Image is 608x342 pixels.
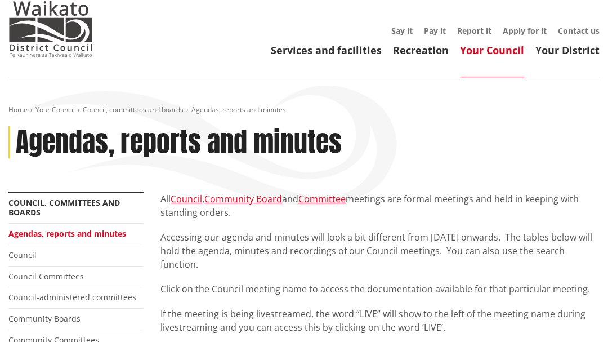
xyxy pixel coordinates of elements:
nav: breadcrumb [8,105,600,115]
a: Community Boards [8,313,81,324]
a: Community Board [204,193,282,205]
a: Agendas, reports and minutes [8,228,126,239]
a: Pay it [424,25,446,36]
iframe: Messenger Launcher [556,295,597,335]
a: Recreation [393,43,449,57]
a: Apply for it [503,25,547,36]
a: Report it [457,25,491,36]
a: Council, committees and boards [8,197,120,217]
a: Council Committees [8,271,84,282]
a: Council-administered committees [8,292,136,303]
img: Waikato District Council - Te Kaunihera aa Takiwaa o Waikato [8,1,93,57]
a: Your Council [35,105,75,114]
a: Your Council [460,43,524,57]
p: All , and meetings are formal meetings and held in keeping with standing orders. [160,192,600,219]
a: Council [171,193,202,205]
a: Services and facilities [271,43,382,57]
p: If the meeting is being livestreamed, the word “LIVE” will show to the left of the meeting name d... [160,307,600,334]
span: Accessing our agenda and minutes will look a bit different from [DATE] onwards. The tables below ... [160,231,592,270]
a: Say it [391,25,413,36]
span: Agendas, reports and minutes [191,105,286,114]
h1: Agendas, reports and minutes [16,126,342,159]
a: Contact us [558,25,600,36]
a: Home [8,105,28,114]
p: Click on the Council meeting name to access the documentation available for that particular meeting. [160,282,600,296]
a: Your District [535,43,600,57]
a: Committee [298,193,346,205]
a: Council, committees and boards [83,105,184,114]
a: Council [8,250,37,260]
